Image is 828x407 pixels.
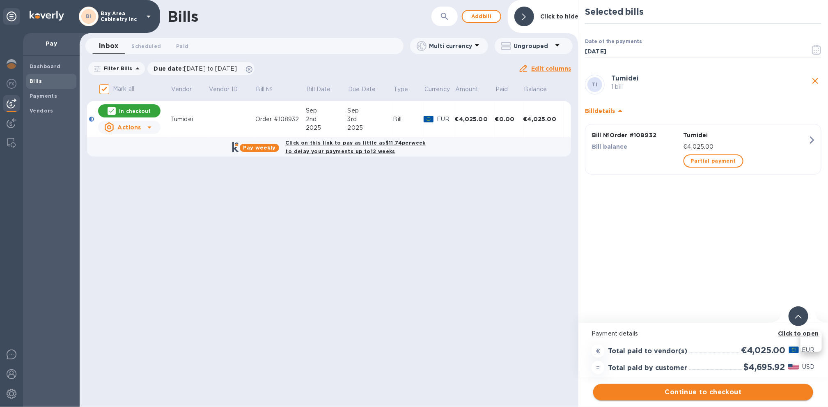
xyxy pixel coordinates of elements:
[437,115,454,124] p: EUR
[117,124,141,131] u: Actions
[30,11,64,21] img: Logo
[495,85,519,94] span: Paid
[394,85,419,94] span: Type
[600,387,807,397] span: Continue to checkout
[592,143,680,151] p: Bill balance
[184,65,237,72] span: [DATE] to [DATE]
[306,85,341,94] span: Bill Date
[684,154,743,168] button: Partial payment
[455,115,495,123] div: €4,025.00
[348,124,393,132] div: 2025
[3,8,20,25] div: Unpin categories
[541,13,579,20] b: Click to hide
[803,363,815,371] p: USD
[455,85,489,94] span: Amount
[592,81,598,87] b: TI
[306,124,348,132] div: 2025
[611,74,639,82] b: Tumidei
[147,62,255,75] div: Due date:[DATE] to [DATE]
[424,85,450,94] p: Currency
[30,63,61,69] b: Dashboard
[170,115,208,124] div: Tumidei
[171,85,192,94] p: Vendor
[306,85,330,94] p: Bill Date
[744,362,785,372] h2: $4,695.92
[209,85,238,94] p: Vendor ID
[523,115,564,123] div: €4,025.00
[243,145,275,151] b: Pay weekly
[131,42,161,51] span: Scheduled
[585,7,821,17] h2: Selected bills
[611,83,809,91] p: 1 bill
[113,85,134,93] p: Mark all
[585,108,615,114] b: Bill details
[585,98,821,124] div: Billdetails
[7,79,16,89] img: Foreign exchange
[286,140,426,154] b: Click on this link to pay as little as $11.74 per week to delay your payments up to 12 weeks
[684,143,808,151] p: €4,025.00
[788,364,799,370] img: USD
[592,131,680,139] p: Bill № Order #108932
[101,11,142,22] p: Bay Area Cabinetry Inc
[462,10,501,23] button: Addbill
[176,42,188,51] span: Paid
[495,115,523,123] div: €0.00
[455,85,478,94] p: Amount
[348,106,393,115] div: Sep
[592,361,605,374] div: =
[469,11,494,21] span: Add bill
[101,65,133,72] p: Filter Bills
[30,93,57,99] b: Payments
[585,124,821,175] button: Bill №Order #108932TumideiBill balance€4,025.00Partial payment
[86,13,92,19] b: BI
[778,330,819,337] b: Click to open
[524,85,547,94] p: Balance
[596,348,600,354] strong: €
[691,156,736,166] span: Partial payment
[154,64,241,73] p: Due date :
[393,115,424,124] div: Bill
[809,75,821,87] button: close
[429,42,472,50] p: Multi currency
[532,65,571,72] u: Edit columns
[256,85,284,94] span: Bill №
[167,8,198,25] h1: Bills
[524,85,557,94] span: Balance
[684,131,808,139] p: Tumidei
[306,106,348,115] div: Sep
[119,108,151,115] p: In checkout
[608,364,687,372] h3: Total paid by customer
[608,347,687,355] h3: Total paid to vendor(s)
[30,39,73,48] p: Pay
[592,329,815,338] p: Payment details
[585,39,642,44] label: Date of the payments
[348,115,393,124] div: 3rd
[394,85,408,94] p: Type
[256,85,273,94] p: Bill №
[99,40,118,52] span: Inbox
[741,345,785,355] h2: €4,025.00
[348,85,376,94] p: Due Date
[306,115,348,124] div: 2nd
[495,85,508,94] p: Paid
[255,115,306,124] div: Order #108932
[514,42,553,50] p: Ungrouped
[348,85,386,94] span: Due Date
[209,85,248,94] span: Vendor ID
[30,78,42,84] b: Bills
[171,85,203,94] span: Vendor
[30,108,53,114] b: Vendors
[593,384,813,400] button: Continue to checkout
